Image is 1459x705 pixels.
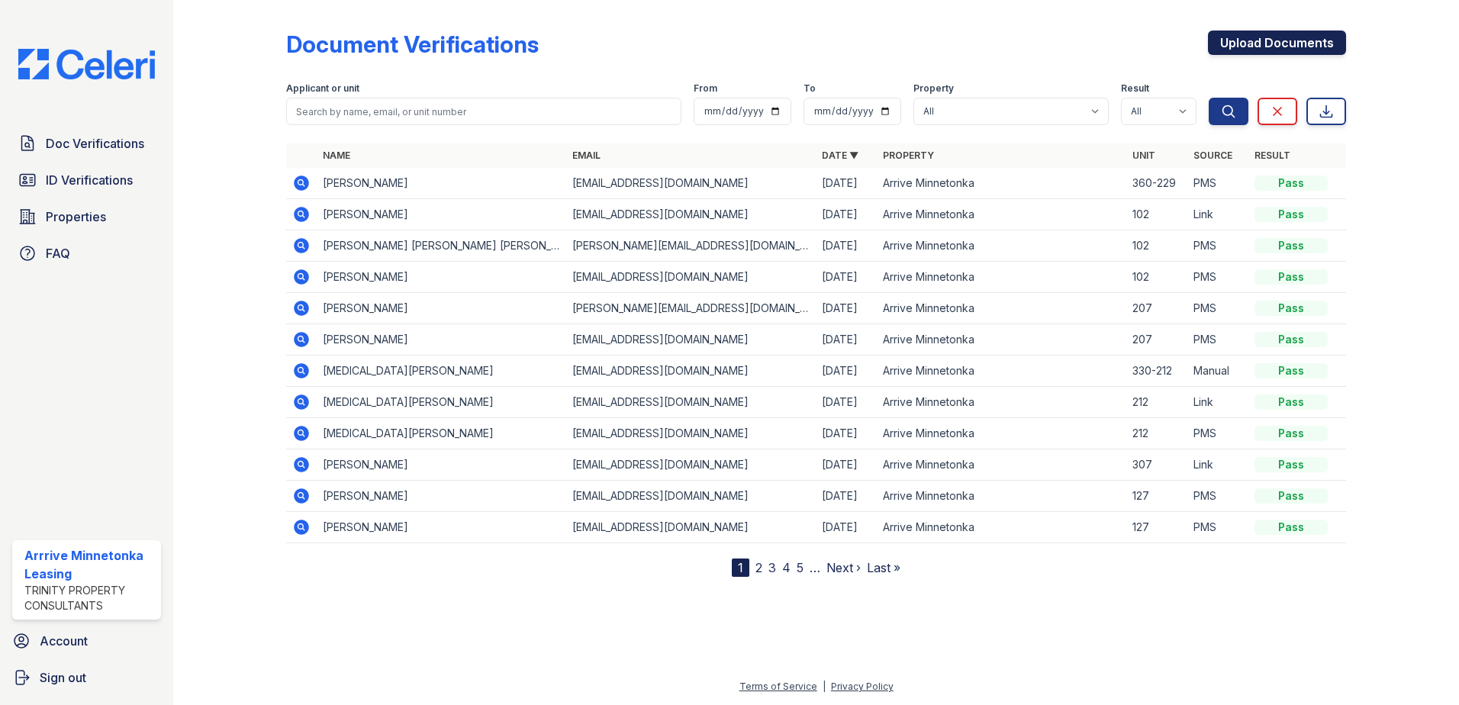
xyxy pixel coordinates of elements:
[1187,512,1248,543] td: PMS
[46,244,70,262] span: FAQ
[1187,199,1248,230] td: Link
[877,324,1126,356] td: Arrive Minnetonka
[823,681,826,692] div: |
[566,230,816,262] td: [PERSON_NAME][EMAIL_ADDRESS][DOMAIN_NAME]
[816,324,877,356] td: [DATE]
[877,293,1126,324] td: Arrive Minnetonka
[816,356,877,387] td: [DATE]
[566,199,816,230] td: [EMAIL_ADDRESS][DOMAIN_NAME]
[1254,238,1328,253] div: Pass
[1126,262,1187,293] td: 102
[1126,324,1187,356] td: 207
[46,171,133,189] span: ID Verifications
[566,168,816,199] td: [EMAIL_ADDRESS][DOMAIN_NAME]
[566,262,816,293] td: [EMAIL_ADDRESS][DOMAIN_NAME]
[286,98,681,125] input: Search by name, email, or unit number
[317,512,566,543] td: [PERSON_NAME]
[317,168,566,199] td: [PERSON_NAME]
[816,293,877,324] td: [DATE]
[877,418,1126,449] td: Arrive Minnetonka
[286,82,359,95] label: Applicant or unit
[1187,449,1248,481] td: Link
[877,512,1126,543] td: Arrive Minnetonka
[1187,230,1248,262] td: PMS
[732,559,749,577] div: 1
[877,356,1126,387] td: Arrive Minnetonka
[816,262,877,293] td: [DATE]
[877,387,1126,418] td: Arrive Minnetonka
[877,481,1126,512] td: Arrive Minnetonka
[1254,520,1328,535] div: Pass
[1187,387,1248,418] td: Link
[317,293,566,324] td: [PERSON_NAME]
[877,262,1126,293] td: Arrive Minnetonka
[40,632,88,650] span: Account
[816,230,877,262] td: [DATE]
[1126,293,1187,324] td: 207
[816,449,877,481] td: [DATE]
[877,199,1126,230] td: Arrive Minnetonka
[1254,269,1328,285] div: Pass
[12,128,161,159] a: Doc Verifications
[1254,426,1328,441] div: Pass
[317,199,566,230] td: [PERSON_NAME]
[566,418,816,449] td: [EMAIL_ADDRESS][DOMAIN_NAME]
[816,481,877,512] td: [DATE]
[1187,262,1248,293] td: PMS
[46,208,106,226] span: Properties
[1254,150,1290,161] a: Result
[826,560,861,575] a: Next ›
[877,230,1126,262] td: Arrive Minnetonka
[1193,150,1232,161] a: Source
[1254,457,1328,472] div: Pass
[317,418,566,449] td: [MEDICAL_DATA][PERSON_NAME]
[755,560,762,575] a: 2
[1254,175,1328,191] div: Pass
[816,418,877,449] td: [DATE]
[566,512,816,543] td: [EMAIL_ADDRESS][DOMAIN_NAME]
[1126,512,1187,543] td: 127
[822,150,858,161] a: Date ▼
[1126,481,1187,512] td: 127
[1187,324,1248,356] td: PMS
[566,293,816,324] td: [PERSON_NAME][EMAIL_ADDRESS][DOMAIN_NAME]
[1254,207,1328,222] div: Pass
[913,82,954,95] label: Property
[883,150,934,161] a: Property
[1126,387,1187,418] td: 212
[317,230,566,262] td: [PERSON_NAME] [PERSON_NAME] [PERSON_NAME]
[1187,293,1248,324] td: PMS
[1126,356,1187,387] td: 330-212
[566,449,816,481] td: [EMAIL_ADDRESS][DOMAIN_NAME]
[566,356,816,387] td: [EMAIL_ADDRESS][DOMAIN_NAME]
[317,356,566,387] td: [MEDICAL_DATA][PERSON_NAME]
[877,449,1126,481] td: Arrive Minnetonka
[1208,31,1346,55] a: Upload Documents
[6,662,167,693] a: Sign out
[12,201,161,232] a: Properties
[6,626,167,656] a: Account
[1126,449,1187,481] td: 307
[782,560,791,575] a: 4
[816,387,877,418] td: [DATE]
[40,668,86,687] span: Sign out
[566,481,816,512] td: [EMAIL_ADDRESS][DOMAIN_NAME]
[768,560,776,575] a: 3
[816,199,877,230] td: [DATE]
[1254,488,1328,504] div: Pass
[816,168,877,199] td: [DATE]
[317,262,566,293] td: [PERSON_NAME]
[317,481,566,512] td: [PERSON_NAME]
[6,49,167,79] img: CE_Logo_Blue-a8612792a0a2168367f1c8372b55b34899dd931a85d93a1a3d3e32e68fde9ad4.png
[24,583,155,613] div: Trinity Property Consultants
[1126,199,1187,230] td: 102
[1126,168,1187,199] td: 360-229
[317,324,566,356] td: [PERSON_NAME]
[1132,150,1155,161] a: Unit
[12,238,161,269] a: FAQ
[1187,418,1248,449] td: PMS
[816,512,877,543] td: [DATE]
[317,449,566,481] td: [PERSON_NAME]
[1254,394,1328,410] div: Pass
